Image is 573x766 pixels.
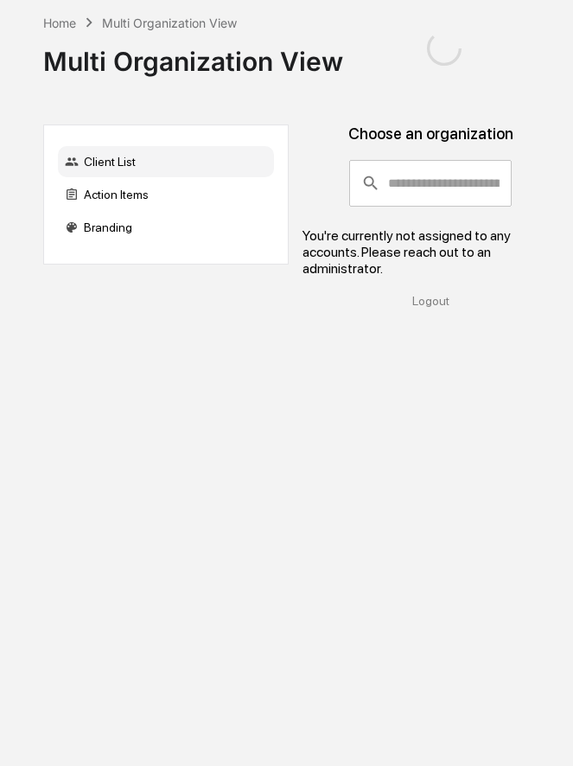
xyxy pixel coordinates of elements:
[302,227,559,277] div: You're currently not assigned to any accounts. Please reach out to an administrator.
[58,146,274,177] div: Client List
[58,179,274,210] div: Action Items
[58,212,274,243] div: Branding
[349,160,512,207] div: consultant-dashboard__filter-organizations-search-bar
[302,294,559,308] div: Logout
[43,16,76,30] div: Home
[102,16,237,30] div: Multi Organization View
[43,32,343,77] div: Multi Organization View
[302,124,559,160] div: Choose an organization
